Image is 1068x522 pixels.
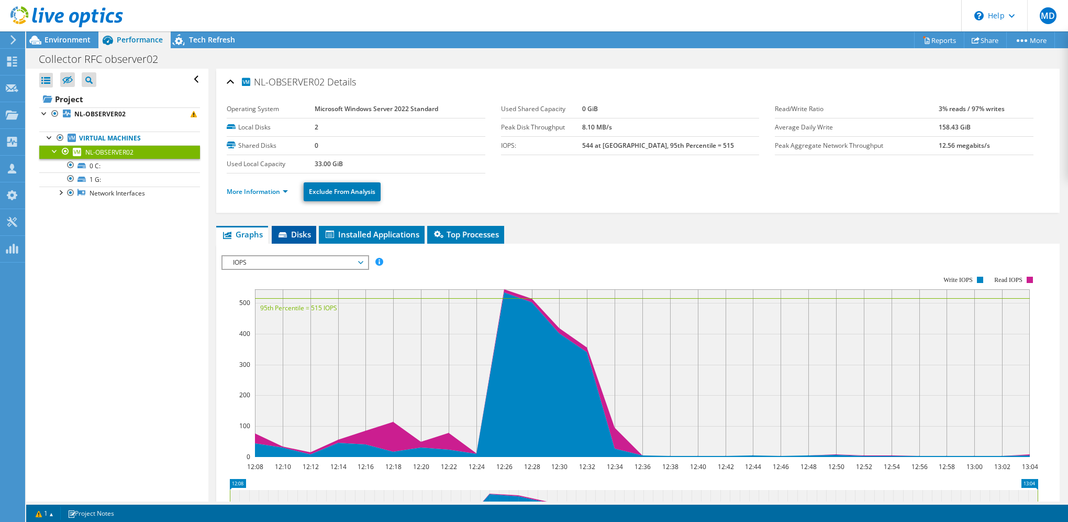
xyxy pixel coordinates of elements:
[432,229,499,240] span: Top Processes
[828,462,844,471] text: 12:50
[315,141,318,150] b: 0
[995,276,1023,284] text: Read IOPS
[939,104,1005,113] b: 3% reads / 97% writes
[260,303,337,312] text: 95th Percentile = 515 IOPS
[994,462,1010,471] text: 13:02
[582,123,612,132] b: 8.10 MB/s
[579,462,595,471] text: 12:32
[501,140,582,151] label: IOPS:
[911,462,928,471] text: 12:56
[44,35,91,45] span: Environment
[939,141,990,150] b: 12.56 megabits/s
[501,104,582,114] label: Used Shared Capacity
[39,91,200,107] a: Project
[247,452,250,461] text: 0
[413,462,429,471] text: 12:20
[277,229,311,240] span: Disks
[856,462,872,471] text: 12:52
[239,298,250,307] text: 500
[607,462,623,471] text: 12:34
[330,462,347,471] text: 12:14
[773,462,789,471] text: 12:46
[39,145,200,159] a: NL-OBSERVER02
[85,148,133,157] span: NL-OBSERVER02
[315,123,318,132] b: 2
[247,462,263,471] text: 12:08
[228,256,362,269] span: IOPS
[524,462,540,471] text: 12:28
[800,462,817,471] text: 12:48
[1022,462,1038,471] text: 13:04
[239,421,250,430] text: 100
[690,462,706,471] text: 12:40
[775,140,938,151] label: Peak Aggregate Network Throughput
[441,462,457,471] text: 12:22
[501,122,582,133] label: Peak Disk Throughput
[239,360,250,369] text: 300
[469,462,485,471] text: 12:24
[227,140,315,151] label: Shared Disks
[227,159,315,169] label: Used Local Capacity
[551,462,568,471] text: 12:30
[974,11,984,20] svg: \n
[227,122,315,133] label: Local Disks
[227,187,288,196] a: More Information
[1006,32,1055,48] a: More
[745,462,761,471] text: 12:44
[221,229,263,240] span: Graphs
[662,462,678,471] text: 12:38
[39,172,200,186] a: 1 G:
[914,32,964,48] a: Reports
[966,462,983,471] text: 13:00
[964,32,1007,48] a: Share
[304,182,381,201] a: Exclude From Analysis
[939,123,971,132] b: 158.43 GiB
[324,229,419,240] span: Installed Applications
[39,159,200,172] a: 0 C:
[582,141,734,150] b: 544 at [GEOGRAPHIC_DATA], 95th Percentile = 515
[239,390,250,399] text: 200
[39,132,200,145] a: Virtual Machines
[939,462,955,471] text: 12:58
[227,104,315,114] label: Operating System
[1040,7,1056,24] span: MD
[358,462,374,471] text: 12:16
[189,35,235,45] span: Tech Refresh
[240,75,325,88] span: NL-OBSERVER02
[239,329,250,338] text: 400
[315,104,438,113] b: Microsoft Windows Server 2022 Standard
[34,53,174,65] h1: Collector RFC observer02
[60,507,121,520] a: Project Notes
[775,122,938,133] label: Average Daily Write
[327,75,356,88] span: Details
[635,462,651,471] text: 12:36
[385,462,402,471] text: 12:18
[303,462,319,471] text: 12:12
[496,462,513,471] text: 12:26
[74,110,126,118] b: NL-OBSERVER02
[275,462,291,471] text: 12:10
[884,462,900,471] text: 12:54
[39,107,200,121] a: NL-OBSERVER02
[315,159,343,168] b: 33.00 GiB
[117,35,163,45] span: Performance
[39,187,200,200] a: Network Interfaces
[943,276,973,284] text: Write IOPS
[582,104,598,113] b: 0 GiB
[718,462,734,471] text: 12:42
[28,507,61,520] a: 1
[775,104,938,114] label: Read/Write Ratio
